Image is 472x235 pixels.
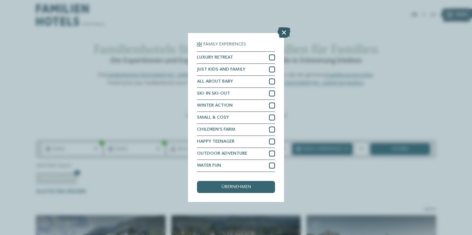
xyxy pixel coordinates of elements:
[197,91,230,96] span: SKI-IN SKI-OUT
[197,103,233,108] span: WINTER ACTION
[197,151,247,156] span: OUTDOOR ADVENTURE
[203,42,246,47] span: Family Experiences
[197,127,235,132] span: CHILDREN’S FARM
[221,185,251,190] span: übernehmen
[197,115,229,120] span: SMALL & COSY
[197,55,233,60] span: LUXURY RETREAT
[197,67,245,72] span: JUST KIDS AND FAMILY
[197,79,233,84] span: ALL ABOUT BABY
[197,139,234,144] span: HAPPY TEENAGER
[197,163,221,168] span: WATER FUN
